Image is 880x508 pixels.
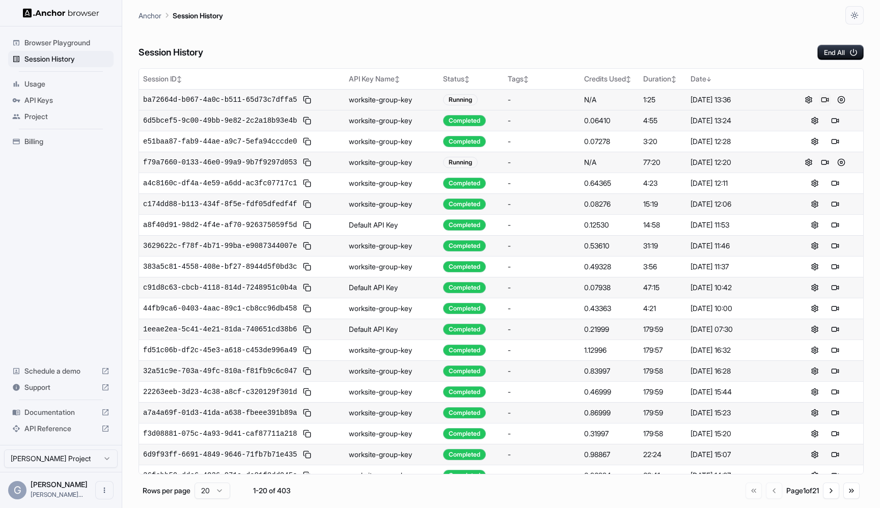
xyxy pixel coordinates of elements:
[345,340,439,360] td: worksite-group-key
[8,35,114,51] div: Browser Playground
[143,136,297,147] span: e51baa87-fab9-44ae-a9c7-5efa94cccde0
[143,429,297,439] span: f3d08881-075c-4a93-9d41-caf87711a218
[691,408,782,418] div: [DATE] 15:23
[584,470,635,481] div: 0.96224
[508,262,576,272] div: -
[143,324,297,334] span: 1eeae2ea-5c41-4e21-81da-740651cd38b6
[817,45,864,60] button: End All
[143,303,297,314] span: 44fb9ca6-0403-4aac-89c1-cb8cc96db458
[443,345,486,356] div: Completed
[8,420,114,437] div: API Reference
[643,136,683,147] div: 3:20
[443,365,486,377] div: Completed
[345,423,439,444] td: worksite-group-key
[691,449,782,460] div: [DATE] 15:07
[643,74,683,84] div: Duration
[345,214,439,235] td: Default API Key
[508,408,576,418] div: -
[691,157,782,167] div: [DATE] 12:20
[443,115,486,126] div: Completed
[24,407,97,417] span: Documentation
[443,219,486,231] div: Completed
[671,75,676,83] span: ↕
[643,116,683,126] div: 4:55
[584,220,635,230] div: 0.12530
[584,429,635,439] div: 0.31997
[143,366,297,376] span: 32a51c9e-703a-49fc-810a-f81fb9c6c047
[691,136,782,147] div: [DATE] 12:28
[443,240,486,251] div: Completed
[691,95,782,105] div: [DATE] 13:36
[464,75,470,83] span: ↕
[395,75,400,83] span: ↕
[524,75,529,83] span: ↕
[8,481,26,499] div: G
[508,366,576,376] div: -
[177,75,182,83] span: ↕
[143,283,297,293] span: c91d8c63-cbcb-4118-814d-7248951c0b4a
[345,319,439,340] td: Default API Key
[643,95,683,105] div: 1:25
[643,429,683,439] div: 179:58
[691,241,782,251] div: [DATE] 11:46
[31,491,83,498] span: greg@intrinsic-labs.ai
[349,74,435,84] div: API Key Name
[143,449,297,460] span: 6d9f93ff-6691-4849-9646-71fb7b71e435
[643,449,683,460] div: 22:24
[584,324,635,334] div: 0.21999
[508,220,576,230] div: -
[691,283,782,293] div: [DATE] 10:42
[584,283,635,293] div: 0.07938
[584,345,635,355] div: 1.12996
[691,74,782,84] div: Date
[443,74,500,84] div: Status
[508,470,576,481] div: -
[691,324,782,334] div: [DATE] 07:30
[508,95,576,105] div: -
[584,95,635,105] div: N/A
[24,136,109,147] span: Billing
[443,199,486,210] div: Completed
[643,408,683,418] div: 179:59
[691,262,782,272] div: [DATE] 11:37
[643,220,683,230] div: 14:58
[143,241,297,251] span: 3629622c-f78f-4b71-99ba-e9087344007e
[31,480,88,489] span: Greg Miller
[443,157,478,168] div: Running
[8,379,114,396] div: Support
[345,235,439,256] td: worksite-group-key
[345,298,439,319] td: worksite-group-key
[443,324,486,335] div: Completed
[143,220,297,230] span: a8f40d91-98d2-4f4e-af70-926375059f5d
[584,74,635,84] div: Credits Used
[643,241,683,251] div: 31:19
[691,387,782,397] div: [DATE] 15:44
[443,449,486,460] div: Completed
[691,429,782,439] div: [DATE] 15:20
[584,116,635,126] div: 0.06410
[143,95,297,105] span: ba72664d-b067-4a0c-b511-65d73c7dffa5
[143,199,297,209] span: c174dd88-b113-434f-8f5e-fdf05dfedf4f
[8,404,114,420] div: Documentation
[345,256,439,277] td: worksite-group-key
[143,486,190,496] p: Rows per page
[143,387,297,397] span: 22263eeb-3d23-4c38-a8cf-c320129f301d
[508,387,576,397] div: -
[508,136,576,147] div: -
[443,407,486,418] div: Completed
[143,345,297,355] span: fd51c06b-df2c-45e3-a618-c453de996a49
[508,303,576,314] div: -
[443,386,486,398] div: Completed
[173,10,223,21] p: Session History
[643,199,683,209] div: 15:19
[345,173,439,193] td: worksite-group-key
[246,486,297,496] div: 1-20 of 403
[143,157,297,167] span: f79a7660-0133-46e0-99a9-9b7f9297d053
[345,89,439,110] td: worksite-group-key
[345,131,439,152] td: worksite-group-key
[691,303,782,314] div: [DATE] 10:00
[508,178,576,188] div: -
[691,199,782,209] div: [DATE] 12:06
[626,75,631,83] span: ↕
[443,178,486,189] div: Completed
